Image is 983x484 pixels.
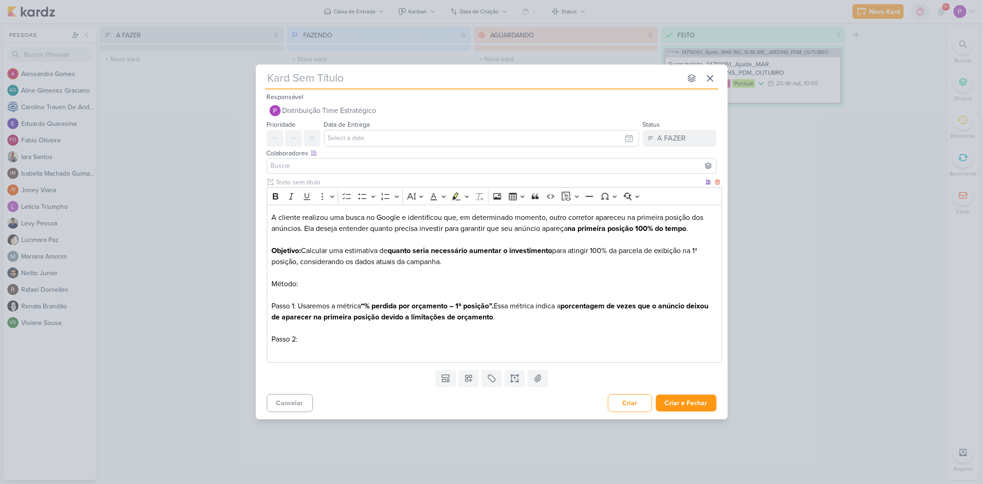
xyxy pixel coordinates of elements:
[267,93,304,101] label: Responsável
[271,301,717,323] p: Passo 1: Usaremos a métrica Essa métrica indica a .
[271,278,717,289] p: Método:
[567,224,686,233] strong: na primeira posição 100% do tempo
[265,70,682,87] input: Kard Sem Título
[271,301,708,322] strong: porcentagem de vezes que o anúncio deixou de aparecer na primeira posição devido a limitações de ...
[658,133,686,144] div: A FAZER
[274,177,704,187] input: Texto sem título
[267,394,313,412] button: Cancelar
[267,205,722,363] div: Editor editing area: main
[267,187,722,205] div: Editor toolbar
[270,105,281,116] img: Distribuição Time Estratégico
[271,245,717,267] p: Calcular uma estimativa de para atingir 100% da parcela de exibição na 1ª posição, considerando o...
[608,394,652,412] button: Criar
[324,130,639,147] input: Select a date
[388,246,552,255] strong: quanto seria necessário aumentar o investimento
[267,121,296,129] label: Prioridade
[267,148,717,158] div: Colaboradores
[271,246,301,255] strong: Objetivo:
[283,105,377,116] span: Distribuição Time Estratégico
[361,301,494,311] strong: “% perdida por orçamento – 1ª posição”.
[269,160,714,171] input: Buscar
[643,130,717,147] button: A FAZER
[656,395,717,412] button: Criar e Fechar
[643,121,660,129] label: Status
[267,102,717,119] button: Distribuição Time Estratégico
[271,334,717,345] p: Passo 2:
[271,212,717,234] p: A cliente realizou uma busca no Google e identificou que, em determinado momento, outro corretor ...
[324,121,370,129] label: Data de Entrega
